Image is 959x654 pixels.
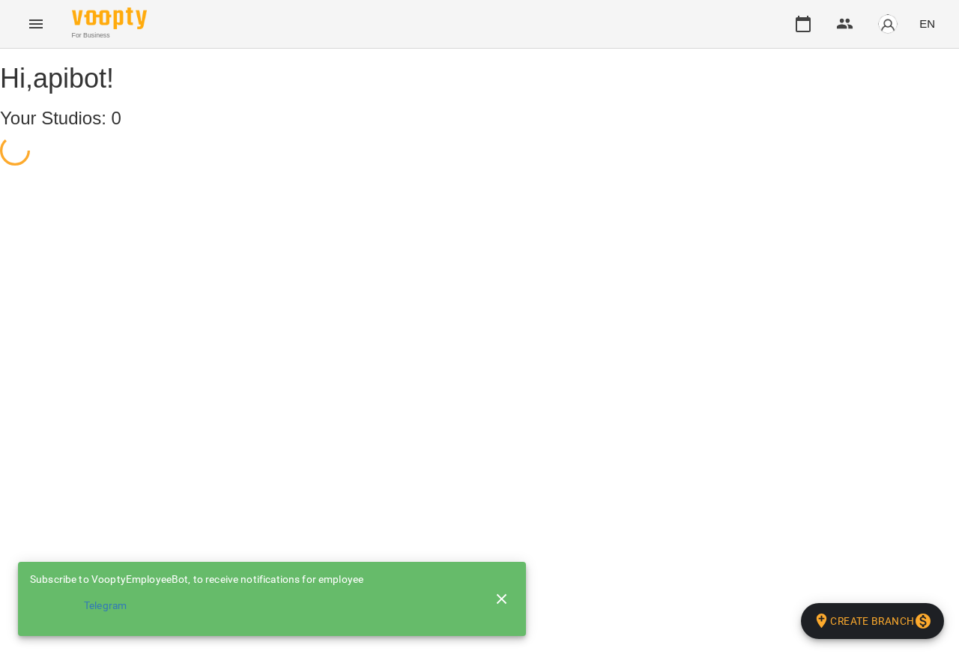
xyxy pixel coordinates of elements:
[919,16,935,31] span: EN
[72,7,147,29] img: Voopty Logo
[913,10,941,37] button: EN
[877,13,898,34] img: avatar_s.png
[72,31,147,40] span: For Business
[18,6,54,42] button: Menu
[112,108,121,128] span: 0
